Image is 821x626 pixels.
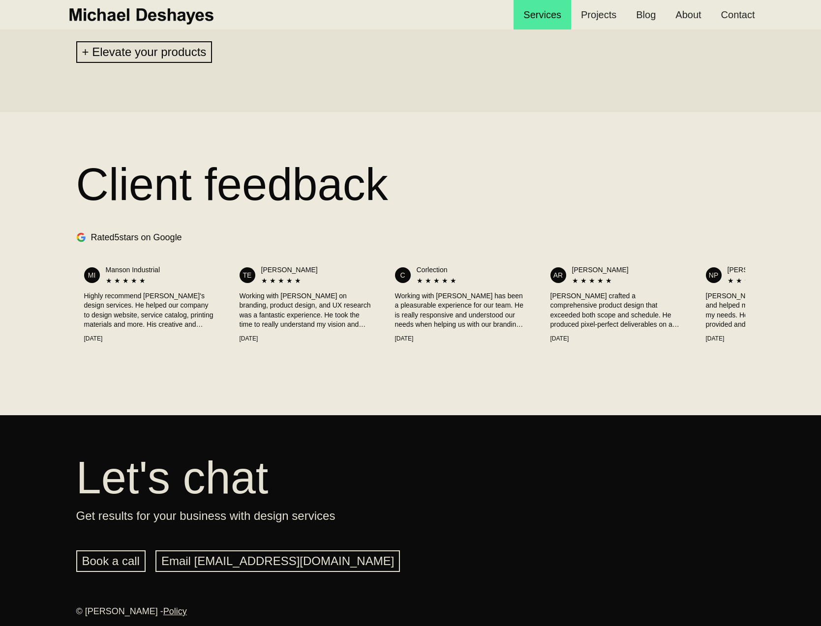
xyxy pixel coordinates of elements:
span: ★ [286,276,293,285]
div: TE [240,267,255,283]
span: ★ [744,276,751,285]
span: ★ [572,276,578,285]
div: Working with [PERSON_NAME] has been a pleasurable experience for our team. He is really responsiv... [395,291,527,330]
a: Email [EMAIL_ADDRESS][DOMAIN_NAME] [155,550,400,572]
div: [DATE] [240,334,371,343]
a: Book a call [76,550,146,572]
div: AR [550,267,566,283]
span: ★ [122,276,129,285]
span: Rated stars on Google [91,232,182,242]
h2: Client feedback [76,161,745,208]
div: Working with [PERSON_NAME] on branding, product design, and UX research was a fantastic experienc... [240,291,371,330]
span: ★ [425,276,431,285]
span: ★ [417,276,423,285]
span: 5 [115,232,120,242]
span: ★ [597,276,604,285]
div: C [395,267,411,283]
span: ★ [580,276,587,285]
img: Michael Deshayes [66,4,215,26]
span: ★ [270,276,276,285]
div: [DATE] [84,334,216,343]
span: ★ [139,276,146,285]
div: NP [706,267,722,283]
a: + Elevate your products [76,41,213,63]
div: [PERSON_NAME] [261,265,371,275]
div: [PERSON_NAME] crafted a comprehensive product design that exceeded both scope and schedule. He pr... [550,291,682,330]
span: ★ [295,276,301,285]
a: Policy [163,606,187,616]
div: MI [84,267,100,283]
span: ★ [278,276,284,285]
span: ★ [131,276,137,285]
div: Corlection [417,265,527,275]
h2: Let's chat [76,455,745,501]
span: ★ [114,276,121,285]
div: [PERSON_NAME] [572,265,682,275]
span: ★ [728,276,734,285]
p: Get results for your business with design services [76,511,745,521]
span: ★ [261,276,268,285]
span: ★ [433,276,440,285]
span: ★ [106,276,112,285]
span: ★ [606,276,612,285]
div: © [PERSON_NAME] - [76,606,745,616]
span: ★ [442,276,448,285]
span: ★ [450,276,456,285]
span: ★ [736,276,742,285]
div: Highly recommend [PERSON_NAME]'s design services. He helped our company to design website, servic... [84,291,216,330]
div: Manson Industrial [106,265,216,275]
span: ★ [589,276,595,285]
div: [DATE] [395,334,527,343]
div: [DATE] [550,334,682,343]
